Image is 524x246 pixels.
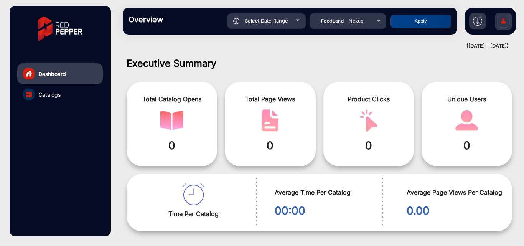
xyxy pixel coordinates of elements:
img: h2download.svg [473,17,482,26]
img: catalog [357,109,380,132]
img: catalog [182,183,205,205]
span: Catalogs [38,91,61,99]
img: catalog [455,109,478,132]
span: 0.00 [407,203,504,219]
a: Catalogs [17,84,103,105]
img: catalog [160,109,183,132]
span: 0 [427,137,506,154]
img: catalog [259,109,282,132]
span: Dashboard [38,70,66,78]
h3: Overview [129,15,236,24]
span: Average Time Per Catalog [275,188,379,197]
button: Apply [390,15,451,28]
span: Unique Users [427,94,506,104]
div: ([DATE] - [DATE]) [115,42,509,50]
span: Product Clicks [329,94,408,104]
span: Total Catalog Opens [132,94,211,104]
a: Dashboard [17,63,103,84]
span: FoodLand - Nexus [321,18,363,24]
span: Average Page Views Per Catalog [407,188,504,197]
span: 0 [231,137,310,154]
span: 0 [329,137,408,154]
img: home [25,70,32,77]
span: 00:00 [275,203,379,219]
span: Total Page Views [231,94,310,104]
img: catalog [26,92,32,97]
h1: Executive Summary [127,58,512,69]
img: vmg-logo [33,10,88,48]
span: 0 [132,137,211,154]
img: icon [233,18,240,24]
img: Sign%20Up.svg [495,9,511,36]
span: Select Date Range [245,18,288,24]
